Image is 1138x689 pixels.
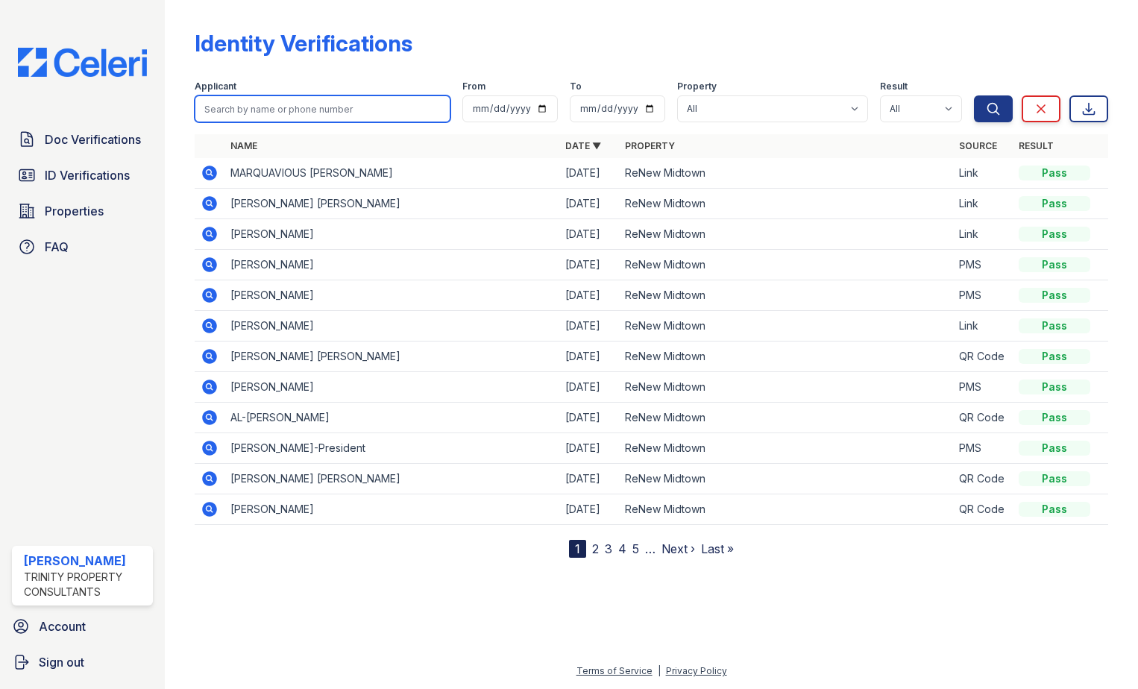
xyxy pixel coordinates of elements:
label: From [462,81,485,92]
div: Pass [1019,288,1090,303]
td: [DATE] [559,403,619,433]
div: Pass [1019,166,1090,180]
label: Result [880,81,908,92]
span: Sign out [39,653,84,671]
span: Properties [45,202,104,220]
td: ReNew Midtown [619,433,954,464]
a: 2 [592,541,599,556]
a: Account [6,611,159,641]
td: [PERSON_NAME] [PERSON_NAME] [224,464,559,494]
td: [DATE] [559,464,619,494]
td: [PERSON_NAME] [224,494,559,525]
td: [DATE] [559,158,619,189]
div: 1 [569,540,586,558]
div: Pass [1019,349,1090,364]
td: [PERSON_NAME] [224,280,559,311]
div: Pass [1019,318,1090,333]
span: Account [39,617,86,635]
div: | [658,665,661,676]
div: [PERSON_NAME] [24,552,147,570]
a: Properties [12,196,153,226]
a: Result [1019,140,1054,151]
td: PMS [953,280,1013,311]
td: [PERSON_NAME] [224,219,559,250]
td: Link [953,219,1013,250]
label: Property [677,81,717,92]
td: ReNew Midtown [619,342,954,372]
div: Pass [1019,441,1090,456]
label: Applicant [195,81,236,92]
td: Link [953,158,1013,189]
a: Source [959,140,997,151]
span: FAQ [45,238,69,256]
td: [DATE] [559,494,619,525]
td: AL-[PERSON_NAME] [224,403,559,433]
a: Name [230,140,257,151]
div: Pass [1019,380,1090,394]
td: [PERSON_NAME]-President [224,433,559,464]
a: Last » [701,541,734,556]
td: ReNew Midtown [619,464,954,494]
td: PMS [953,433,1013,464]
td: [PERSON_NAME] [PERSON_NAME] [224,342,559,372]
a: ID Verifications [12,160,153,190]
td: QR Code [953,464,1013,494]
a: Privacy Policy [666,665,727,676]
td: QR Code [953,403,1013,433]
td: Link [953,189,1013,219]
td: [PERSON_NAME] [PERSON_NAME] [224,189,559,219]
td: ReNew Midtown [619,250,954,280]
td: [DATE] [559,280,619,311]
a: Next › [661,541,695,556]
td: ReNew Midtown [619,158,954,189]
div: Pass [1019,502,1090,517]
td: PMS [953,372,1013,403]
a: 5 [632,541,639,556]
a: 4 [618,541,626,556]
span: ID Verifications [45,166,130,184]
td: [DATE] [559,372,619,403]
td: [DATE] [559,219,619,250]
div: Pass [1019,196,1090,211]
a: FAQ [12,232,153,262]
td: ReNew Midtown [619,403,954,433]
td: [DATE] [559,311,619,342]
td: MARQUAVIOUS [PERSON_NAME] [224,158,559,189]
label: To [570,81,582,92]
td: [DATE] [559,250,619,280]
td: ReNew Midtown [619,372,954,403]
a: Date ▼ [565,140,601,151]
a: Property [625,140,675,151]
td: ReNew Midtown [619,189,954,219]
td: ReNew Midtown [619,494,954,525]
td: [PERSON_NAME] [224,250,559,280]
div: Identity Verifications [195,30,412,57]
span: … [645,540,656,558]
div: Pass [1019,227,1090,242]
td: [DATE] [559,433,619,464]
a: Sign out [6,647,159,677]
td: PMS [953,250,1013,280]
td: Link [953,311,1013,342]
input: Search by name or phone number [195,95,450,122]
div: Pass [1019,410,1090,425]
span: Doc Verifications [45,130,141,148]
td: [PERSON_NAME] [224,311,559,342]
img: CE_Logo_Blue-a8612792a0a2168367f1c8372b55b34899dd931a85d93a1a3d3e32e68fde9ad4.png [6,48,159,77]
td: ReNew Midtown [619,219,954,250]
div: Pass [1019,471,1090,486]
a: 3 [605,541,612,556]
td: QR Code [953,494,1013,525]
td: ReNew Midtown [619,280,954,311]
div: Trinity Property Consultants [24,570,147,600]
td: ReNew Midtown [619,311,954,342]
td: QR Code [953,342,1013,372]
div: Pass [1019,257,1090,272]
td: [DATE] [559,342,619,372]
a: Terms of Service [576,665,653,676]
td: [DATE] [559,189,619,219]
a: Doc Verifications [12,125,153,154]
td: [PERSON_NAME] [224,372,559,403]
